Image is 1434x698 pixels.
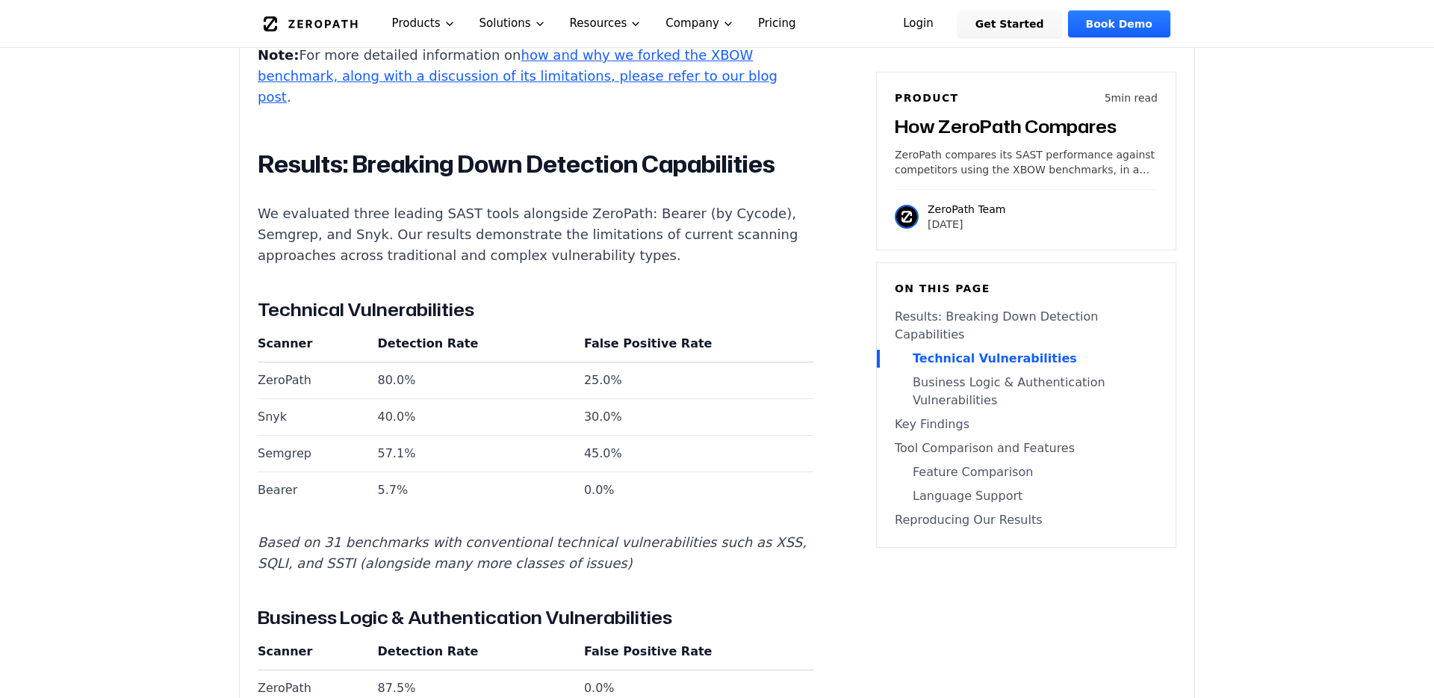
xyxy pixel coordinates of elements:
[258,398,369,435] td: Snyk
[895,114,1158,138] h3: How ZeroPath Compares
[369,643,575,670] th: Detection Rate
[258,435,369,472] td: Semgrep
[258,45,813,108] p: For more detailed information on .
[258,47,299,63] strong: Note:
[258,472,369,508] td: Bearer
[895,374,1158,410] a: Business Logic & Authentication Vulnerabilities
[928,202,1005,217] p: ZeroPath Team
[1068,10,1170,37] a: Book Demo
[258,335,369,362] th: Scanner
[258,47,777,105] a: how and why we forked the XBOW benchmark, along with a discussion of its limitations, please refe...
[895,281,1158,296] h6: On this page
[369,435,575,472] td: 57.1%
[575,472,813,508] td: 0.0%
[895,308,1158,344] a: Results: Breaking Down Detection Capabilities
[369,362,575,398] td: 80.0%
[575,435,813,472] td: 45.0%
[895,90,959,105] h6: Product
[885,10,952,37] a: Login
[258,643,369,670] th: Scanner
[369,398,575,435] td: 40.0%
[575,335,813,362] th: False Positive Rate
[895,416,1158,433] a: Key Findings
[369,472,575,508] td: 5.7%
[928,217,1005,232] p: [DATE]
[1105,90,1158,105] p: 5 min read
[258,604,813,631] h3: Business Logic & Authentication Vulnerabilities
[575,362,813,398] td: 25.0%
[895,439,1158,457] a: Tool Comparison and Features
[258,534,807,571] em: Based on 31 benchmarks with conventional technical vulnerabilities such as XSS, SQLI, and SSTI (a...
[895,147,1158,177] p: ZeroPath compares its SAST performance against competitors using the XBOW benchmarks, in a manner...
[895,487,1158,505] a: Language Support
[895,511,1158,529] a: Reproducing Our Results
[258,362,369,398] td: ZeroPath
[957,10,1062,37] a: Get Started
[895,350,1158,368] a: Technical Vulnerabilities
[575,643,813,670] th: False Positive Rate
[895,205,919,229] img: ZeroPath Team
[895,463,1158,481] a: Feature Comparison
[258,149,813,179] h2: Results: Breaking Down Detection Capabilities
[258,296,813,323] h3: Technical Vulnerabilities
[575,398,813,435] td: 30.0%
[258,203,813,266] p: We evaluated three leading SAST tools alongside ZeroPath: Bearer (by Cycode), Semgrep, and Snyk. ...
[369,335,575,362] th: Detection Rate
